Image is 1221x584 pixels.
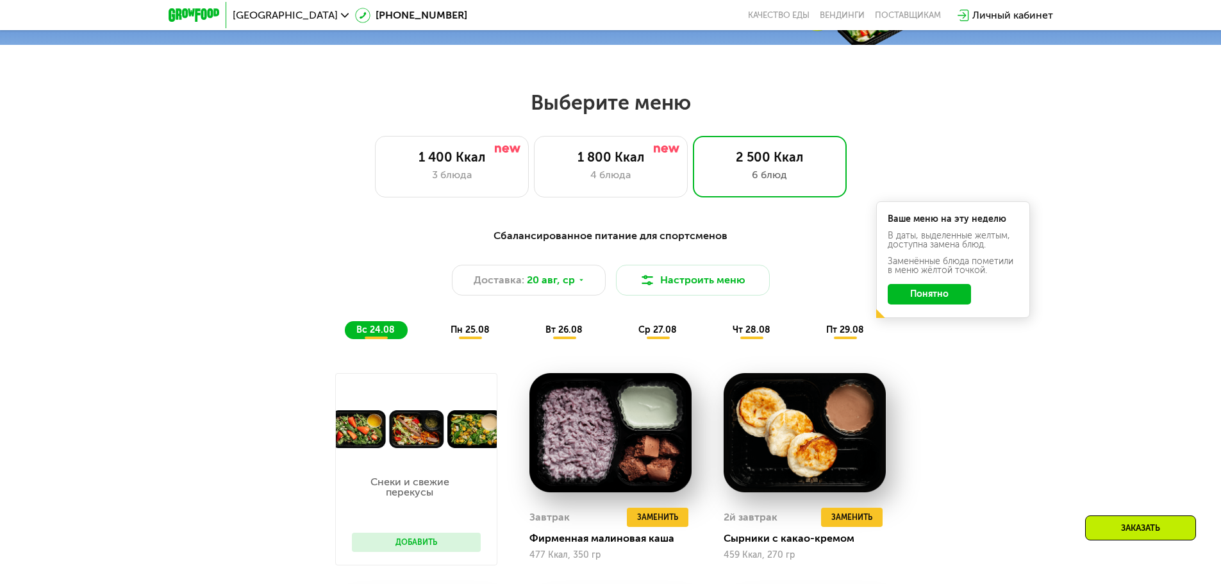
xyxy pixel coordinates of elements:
[545,324,583,335] span: вт 26.08
[638,324,677,335] span: ср 27.08
[888,284,971,305] button: Понятно
[529,550,692,560] div: 477 Ккал, 350 гр
[724,508,777,527] div: 2й завтрак
[388,167,515,183] div: 3 блюда
[388,149,515,165] div: 1 400 Ккал
[888,257,1018,275] div: Заменённые блюда пометили в меню жёлтой точкой.
[352,477,468,497] p: Снеки и свежие перекусы
[826,324,864,335] span: пт 29.08
[820,10,865,21] a: Вендинги
[875,10,941,21] div: поставщикам
[529,532,702,545] div: Фирменная малиновая каша
[706,167,833,183] div: 6 блюд
[888,231,1018,249] div: В даты, выделенные желтым, доступна замена блюд.
[547,167,674,183] div: 4 блюда
[451,324,490,335] span: пн 25.08
[637,511,678,524] span: Заменить
[733,324,770,335] span: чт 28.08
[627,508,688,527] button: Заменить
[233,10,338,21] span: [GEOGRAPHIC_DATA]
[352,533,481,552] button: Добавить
[724,532,896,545] div: Сырники с какао-кремом
[831,511,872,524] span: Заменить
[972,8,1053,23] div: Личный кабинет
[355,8,467,23] a: [PHONE_NUMBER]
[706,149,833,165] div: 2 500 Ккал
[356,324,395,335] span: вс 24.08
[527,272,575,288] span: 20 авг, ср
[41,90,1180,115] h2: Выберите меню
[821,508,883,527] button: Заменить
[724,550,886,560] div: 459 Ккал, 270 гр
[616,265,770,296] button: Настроить меню
[231,228,990,244] div: Сбалансированное питание для спортсменов
[748,10,810,21] a: Качество еды
[529,508,570,527] div: Завтрак
[1085,515,1196,540] div: Заказать
[888,215,1018,224] div: Ваше меню на эту неделю
[474,272,524,288] span: Доставка:
[547,149,674,165] div: 1 800 Ккал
